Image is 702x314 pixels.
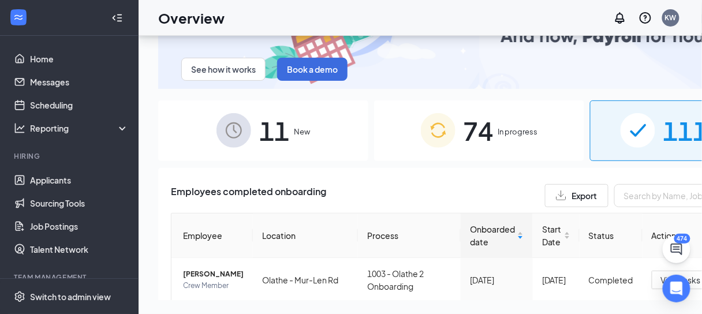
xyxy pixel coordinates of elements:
[183,280,244,291] span: Crew Member
[30,47,129,70] a: Home
[470,274,524,286] div: [DATE]
[542,274,570,286] div: [DATE]
[665,13,677,23] div: KW
[30,70,129,94] a: Messages
[661,274,701,286] span: View tasks
[30,192,129,215] a: Sourcing Tools
[253,258,358,302] td: Olathe - Mur-Len Rd
[663,235,690,263] button: ChatActive
[589,274,633,286] div: Completed
[613,11,627,25] svg: Notifications
[30,94,129,117] a: Scheduling
[358,258,461,302] td: 1003 - Olathe 2 Onboarding
[14,272,126,282] div: Team Management
[277,58,348,81] button: Book a demo
[470,223,515,248] span: Onboarded date
[14,151,126,161] div: Hiring
[294,126,310,137] span: New
[358,214,461,258] th: Process
[580,214,643,258] th: Status
[30,291,111,302] div: Switch to admin view
[533,214,580,258] th: Start Date
[545,184,608,207] button: Export
[638,11,652,25] svg: QuestionInfo
[663,275,690,302] div: Open Intercom Messenger
[30,122,129,134] div: Reporting
[171,214,253,258] th: Employee
[498,126,538,137] span: In progress
[30,169,129,192] a: Applicants
[158,8,225,28] h1: Overview
[670,242,684,256] svg: ChatActive
[30,238,129,261] a: Talent Network
[14,291,25,302] svg: Settings
[572,192,598,200] span: Export
[171,184,326,207] span: Employees completed onboarding
[183,268,244,280] span: [PERSON_NAME]
[13,12,24,23] svg: WorkstreamLogo
[181,58,266,81] button: See how it works
[542,223,562,248] span: Start Date
[259,111,289,151] span: 11
[111,12,123,24] svg: Collapse
[30,215,129,238] a: Job Postings
[674,234,690,244] div: 474
[14,122,25,134] svg: Analysis
[464,111,494,151] span: 74
[253,214,358,258] th: Location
